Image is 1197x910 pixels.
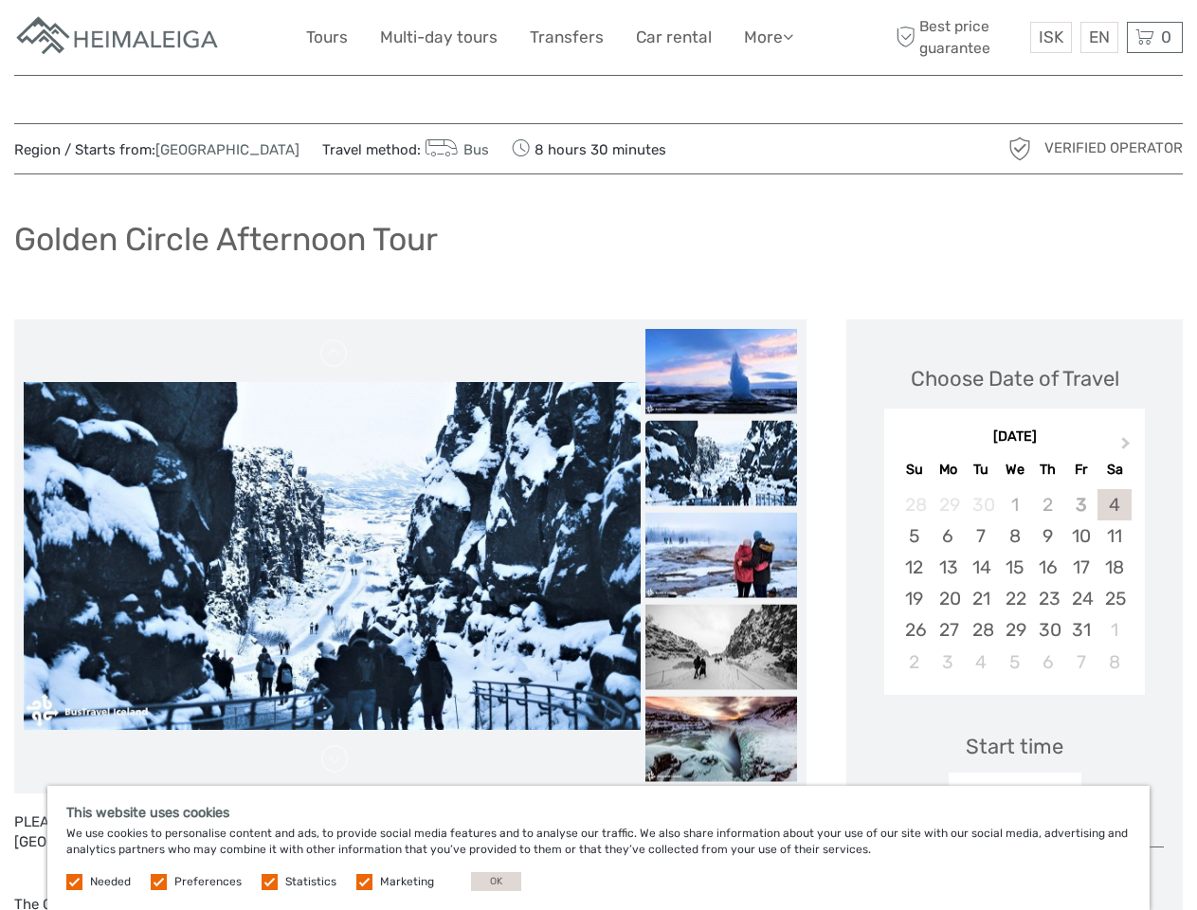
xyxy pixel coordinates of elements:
[530,24,604,51] a: Transfers
[965,646,998,678] div: Choose Tuesday, November 4th, 2025
[998,583,1031,614] div: Choose Wednesday, October 22nd, 2025
[14,140,299,160] span: Region / Starts from:
[645,604,797,689] img: e887b368e1c94b91a290cdacf1694116_slider_thumbnail.jpeg
[471,872,521,891] button: OK
[965,520,998,552] div: Choose Tuesday, October 7th, 2025
[911,364,1119,393] div: Choose Date of Travel
[744,24,793,51] a: More
[998,489,1031,520] div: Not available Wednesday, October 1st, 2025
[998,457,1031,482] div: We
[1064,520,1097,552] div: Choose Friday, October 10th, 2025
[1005,134,1035,164] img: verified_operator_grey_128.png
[965,457,998,482] div: Tu
[90,874,131,890] label: Needed
[1064,552,1097,583] div: Choose Friday, October 17th, 2025
[965,583,998,614] div: Choose Tuesday, October 21st, 2025
[890,489,1138,678] div: month 2025-10
[1158,27,1174,46] span: 0
[1031,583,1064,614] div: Choose Thursday, October 23rd, 2025
[218,29,241,52] button: Open LiveChat chat widget
[421,141,489,158] a: Bus
[891,16,1025,58] span: Best price guarantee
[932,520,965,552] div: Choose Monday, October 6th, 2025
[932,614,965,646] div: Choose Monday, October 27th, 2025
[1097,489,1131,520] div: Choose Saturday, October 4th, 2025
[932,646,965,678] div: Choose Monday, November 3rd, 2025
[1064,614,1097,646] div: Choose Friday, October 31st, 2025
[884,428,1145,447] div: [DATE]
[1097,646,1131,678] div: Choose Saturday, November 8th, 2025
[898,552,931,583] div: Choose Sunday, October 12th, 2025
[1044,138,1183,158] span: Verified Operator
[932,552,965,583] div: Choose Monday, October 13th, 2025
[998,614,1031,646] div: Choose Wednesday, October 29th, 2025
[898,489,931,520] div: Not available Sunday, September 28th, 2025
[898,457,931,482] div: Su
[645,420,797,505] img: e8b70409719e452d96a63ff1957ca5a5_slider_thumbnail.jpeg
[1031,646,1064,678] div: Choose Thursday, November 6th, 2025
[174,874,242,890] label: Preferences
[965,614,998,646] div: Choose Tuesday, October 28th, 2025
[155,141,299,158] a: [GEOGRAPHIC_DATA]
[898,520,931,552] div: Choose Sunday, October 5th, 2025
[645,328,797,413] img: aae7616268f24b5d905d07dca548e755_slider_thumbnail.jpeg
[47,786,1150,910] div: We use cookies to personalise content and ads, to provide social media features and to analyse ou...
[998,646,1031,678] div: Choose Wednesday, November 5th, 2025
[1064,583,1097,614] div: Choose Friday, October 24th, 2025
[932,583,965,614] div: Choose Monday, October 20th, 2025
[1039,27,1063,46] span: ISK
[998,552,1031,583] div: Choose Wednesday, October 15th, 2025
[380,874,434,890] label: Marketing
[949,773,1081,816] div: 10:30
[645,696,797,781] img: fb62d6ca6c9a45f4a49ce76f22397847_slider_thumbnail.jpeg
[998,520,1031,552] div: Choose Wednesday, October 8th, 2025
[1031,552,1064,583] div: Choose Thursday, October 16th, 2025
[1064,489,1097,520] div: Not available Friday, October 3rd, 2025
[1113,432,1143,463] button: Next Month
[965,552,998,583] div: Choose Tuesday, October 14th, 2025
[965,489,998,520] div: Not available Tuesday, September 30th, 2025
[1097,583,1131,614] div: Choose Saturday, October 25th, 2025
[1080,22,1118,53] div: EN
[24,382,641,729] img: e8b70409719e452d96a63ff1957ca5a5_main_slider.jpeg
[380,24,498,51] a: Multi-day tours
[898,614,931,646] div: Choose Sunday, October 26th, 2025
[322,136,489,162] span: Travel method:
[14,220,438,259] h1: Golden Circle Afternoon Tour
[512,136,666,162] span: 8 hours 30 minutes
[27,33,214,48] p: We're away right now. Please check back later!
[932,489,965,520] div: Not available Monday, September 29th, 2025
[932,457,965,482] div: Mo
[66,805,1131,821] h5: This website uses cookies
[1064,646,1097,678] div: Choose Friday, November 7th, 2025
[1031,457,1064,482] div: Th
[645,512,797,597] img: 482d57f3281441b391bdb117d5f1573a_slider_thumbnail.jpeg
[898,646,931,678] div: Choose Sunday, November 2nd, 2025
[966,732,1063,761] div: Start time
[306,24,348,51] a: Tours
[1031,520,1064,552] div: Choose Thursday, October 9th, 2025
[1097,552,1131,583] div: Choose Saturday, October 18th, 2025
[636,24,712,51] a: Car rental
[1064,457,1097,482] div: Fr
[898,583,931,614] div: Choose Sunday, October 19th, 2025
[1097,614,1131,646] div: Choose Saturday, November 1st, 2025
[1097,457,1131,482] div: Sa
[1031,614,1064,646] div: Choose Thursday, October 30th, 2025
[14,14,223,61] img: Apartments in Reykjavik
[285,874,336,890] label: Statistics
[1097,520,1131,552] div: Choose Saturday, October 11th, 2025
[1031,489,1064,520] div: Not available Thursday, October 2nd, 2025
